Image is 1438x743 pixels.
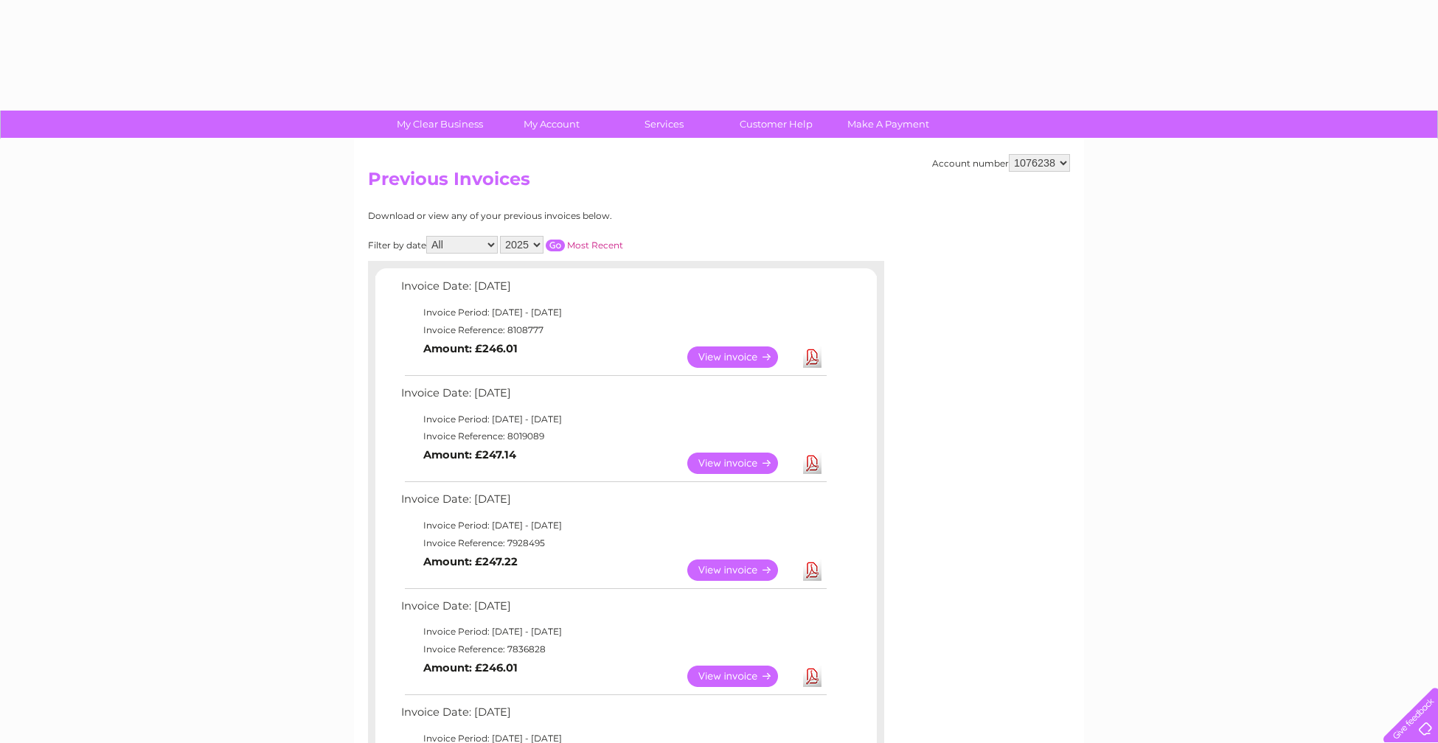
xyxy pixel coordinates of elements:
td: Invoice Date: [DATE] [397,276,829,304]
a: View [687,453,796,474]
a: View [687,346,796,368]
h2: Previous Invoices [368,169,1070,197]
a: View [687,666,796,687]
b: Amount: £246.01 [423,342,518,355]
a: Most Recent [567,240,623,251]
td: Invoice Period: [DATE] - [DATE] [397,304,829,321]
a: Download [803,666,822,687]
td: Invoice Reference: 8019089 [397,428,829,445]
td: Invoice Reference: 7928495 [397,534,829,552]
a: My Clear Business [379,111,501,138]
td: Invoice Period: [DATE] - [DATE] [397,623,829,641]
div: Filter by date [368,236,755,254]
a: Services [603,111,725,138]
a: Customer Help [715,111,837,138]
a: Download [803,559,822,581]
b: Amount: £247.22 [423,555,518,568]
div: Account number [932,154,1070,172]
td: Invoice Reference: 8108777 [397,321,829,339]
a: View [687,559,796,581]
a: Make A Payment [827,111,949,138]
b: Amount: £246.01 [423,661,518,674]
td: Invoice Date: [DATE] [397,596,829,624]
div: Download or view any of your previous invoices below. [368,211,755,221]
td: Invoice Period: [DATE] - [DATE] [397,517,829,534]
td: Invoice Date: [DATE] [397,489,829,517]
a: My Account [491,111,613,138]
td: Invoice Date: [DATE] [397,383,829,411]
a: Download [803,453,822,474]
td: Invoice Date: [DATE] [397,702,829,730]
td: Invoice Reference: 7836828 [397,641,829,658]
a: Download [803,346,822,368]
b: Amount: £247.14 [423,448,516,461]
td: Invoice Period: [DATE] - [DATE] [397,411,829,428]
